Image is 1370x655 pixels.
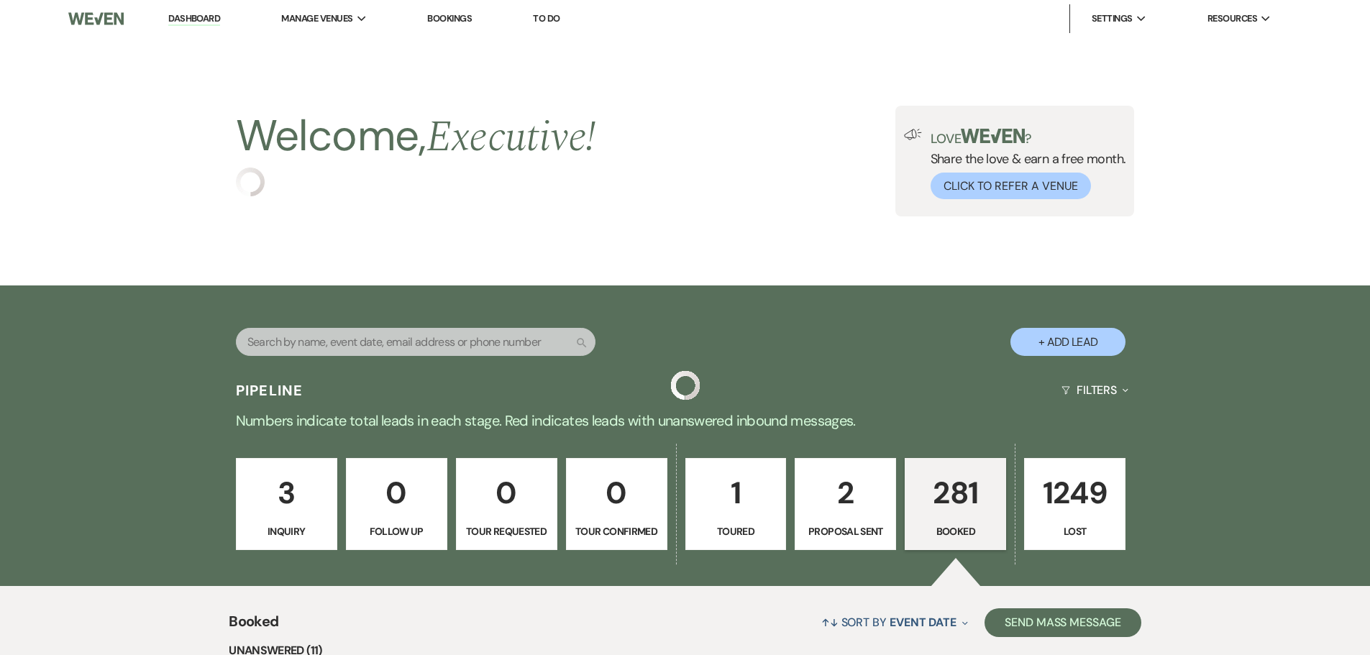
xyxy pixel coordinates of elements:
[281,12,352,26] span: Manage Venues
[229,610,278,641] span: Booked
[426,104,596,170] span: Executive !
[816,603,974,641] button: Sort By Event Date
[465,469,548,517] p: 0
[931,173,1091,199] button: Click to Refer a Venue
[245,469,328,517] p: 3
[236,458,337,550] a: 3Inquiry
[236,328,595,356] input: Search by name, event date, email address or phone number
[575,469,658,517] p: 0
[427,12,472,24] a: Bookings
[533,12,560,24] a: To Do
[671,371,700,400] img: loading spinner
[245,523,328,539] p: Inquiry
[821,615,839,630] span: ↑↓
[1033,523,1116,539] p: Lost
[695,469,777,517] p: 1
[961,129,1025,143] img: weven-logo-green.svg
[566,458,667,550] a: 0Tour Confirmed
[914,469,997,517] p: 281
[168,12,220,26] a: Dashboard
[1033,469,1116,517] p: 1249
[465,523,548,539] p: Tour Requested
[931,129,1126,145] p: Love ?
[914,523,997,539] p: Booked
[685,458,787,550] a: 1Toured
[355,469,438,517] p: 0
[1207,12,1257,26] span: Resources
[890,615,956,630] span: Event Date
[922,129,1126,199] div: Share the love & earn a free month.
[804,469,887,517] p: 2
[236,106,596,168] h2: Welcome,
[695,523,777,539] p: Toured
[236,168,265,196] img: loading spinner
[68,4,123,34] img: Weven Logo
[346,458,447,550] a: 0Follow Up
[1010,328,1125,356] button: + Add Lead
[575,523,658,539] p: Tour Confirmed
[355,523,438,539] p: Follow Up
[1056,371,1134,409] button: Filters
[456,458,557,550] a: 0Tour Requested
[1024,458,1125,550] a: 1249Lost
[804,523,887,539] p: Proposal Sent
[236,380,303,400] h3: Pipeline
[904,129,922,140] img: loud-speaker-illustration.svg
[985,608,1141,637] button: Send Mass Message
[795,458,896,550] a: 2Proposal Sent
[168,409,1203,432] p: Numbers indicate total leads in each stage. Red indicates leads with unanswered inbound messages.
[1092,12,1133,26] span: Settings
[905,458,1006,550] a: 281Booked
